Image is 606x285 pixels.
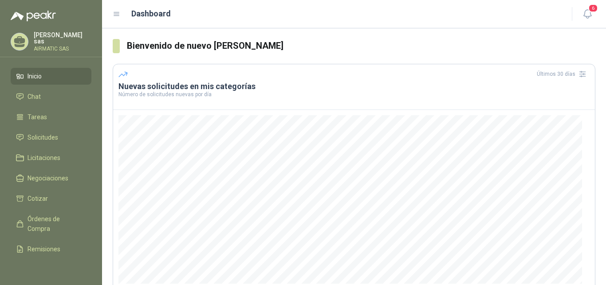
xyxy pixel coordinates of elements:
[131,8,171,20] h1: Dashboard
[28,244,60,254] span: Remisiones
[28,92,41,102] span: Chat
[11,129,91,146] a: Solicitudes
[579,6,595,22] button: 6
[34,32,91,44] p: [PERSON_NAME] sas
[28,194,48,203] span: Cotizar
[11,211,91,237] a: Órdenes de Compra
[118,92,590,97] p: Número de solicitudes nuevas por día
[11,68,91,85] a: Inicio
[588,4,598,12] span: 6
[11,170,91,187] a: Negociaciones
[11,11,56,21] img: Logo peakr
[11,261,91,278] a: Configuración
[11,149,91,166] a: Licitaciones
[28,173,68,183] span: Negociaciones
[28,133,58,142] span: Solicitudes
[28,214,83,234] span: Órdenes de Compra
[118,81,590,92] h3: Nuevas solicitudes en mis categorías
[34,46,91,51] p: AIRMATIC SAS
[127,39,595,53] h3: Bienvenido de nuevo [PERSON_NAME]
[11,109,91,125] a: Tareas
[11,190,91,207] a: Cotizar
[28,153,60,163] span: Licitaciones
[11,241,91,258] a: Remisiones
[28,71,42,81] span: Inicio
[11,88,91,105] a: Chat
[537,67,590,81] div: Últimos 30 días
[28,112,47,122] span: Tareas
